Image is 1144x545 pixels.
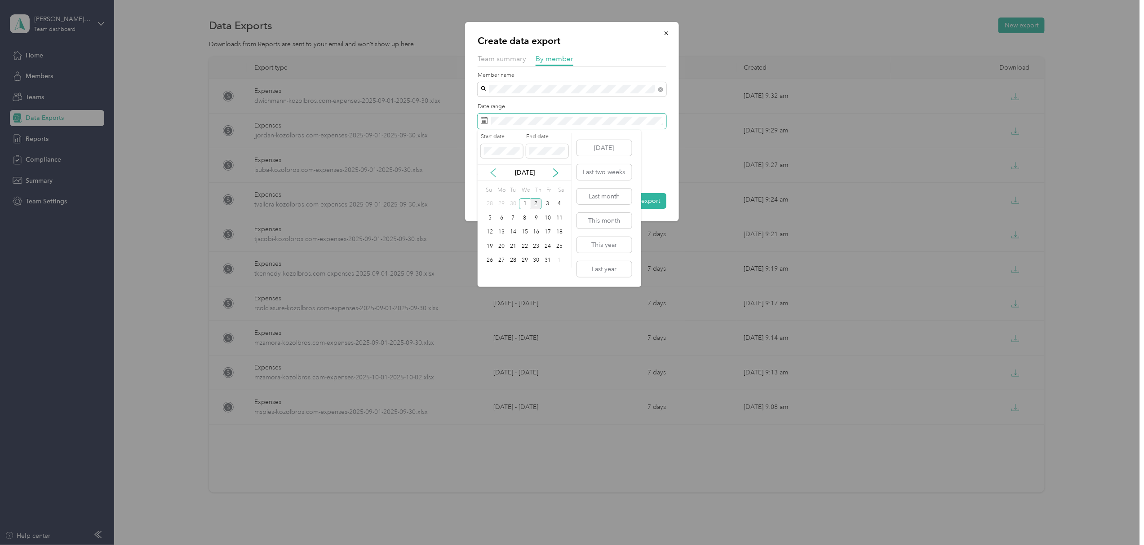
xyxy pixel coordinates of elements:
div: 29 [519,255,531,266]
label: Date range [478,103,666,111]
button: This year [577,237,632,253]
div: 9 [531,212,542,224]
div: Sa [557,184,565,197]
div: 14 [507,227,519,238]
span: Team summary [478,54,526,63]
button: This month [577,213,632,229]
div: 30 [507,198,519,210]
div: 5 [484,212,496,224]
div: Th [533,184,542,197]
label: End date [526,133,568,141]
div: Tu [509,184,517,197]
div: 16 [531,227,542,238]
div: 12 [484,227,496,238]
div: 28 [484,198,496,210]
div: 29 [496,198,508,210]
div: 31 [542,255,554,266]
div: 1 [519,198,531,210]
div: 2 [531,198,542,210]
p: Create data export [478,35,666,47]
div: 7 [507,212,519,224]
label: Start date [481,133,523,141]
p: [DATE] [506,168,544,177]
div: 8 [519,212,531,224]
div: 27 [496,255,508,266]
div: 28 [507,255,519,266]
div: 18 [554,227,565,238]
div: We [520,184,531,197]
div: 1 [554,255,565,266]
div: 26 [484,255,496,266]
div: Mo [496,184,506,197]
button: Last month [577,189,632,204]
div: 23 [531,241,542,252]
div: Su [484,184,493,197]
button: Last two weeks [577,164,632,180]
div: 11 [554,212,565,224]
div: 30 [531,255,542,266]
button: Last year [577,261,632,277]
div: Fr [545,184,554,197]
label: Member name [478,71,666,79]
button: [DATE] [577,140,632,156]
div: 4 [554,198,565,210]
div: 19 [484,241,496,252]
div: 20 [496,241,508,252]
div: 15 [519,227,531,238]
div: 21 [507,241,519,252]
div: 3 [542,198,554,210]
iframe: Everlance-gr Chat Button Frame [1094,495,1144,545]
span: By member [536,54,573,63]
div: 17 [542,227,554,238]
div: 22 [519,241,531,252]
div: 13 [496,227,508,238]
div: 10 [542,212,554,224]
div: 25 [554,241,565,252]
div: 6 [496,212,508,224]
div: 24 [542,241,554,252]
